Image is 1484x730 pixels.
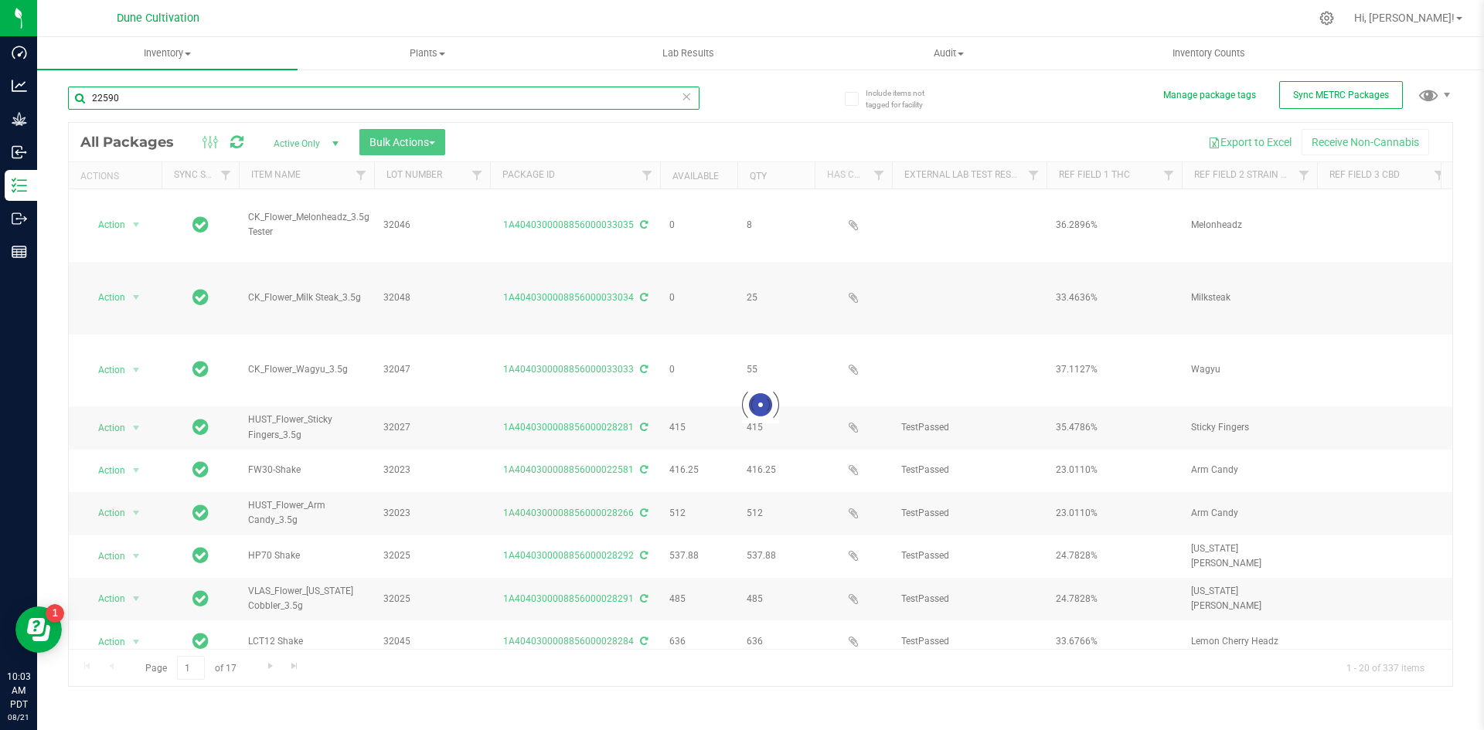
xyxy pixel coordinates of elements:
inline-svg: Analytics [12,78,27,93]
input: Search Package ID, Item Name, SKU, Lot or Part Number... [68,87,699,110]
button: Sync METRC Packages [1279,81,1403,109]
iframe: Resource center unread badge [46,604,64,623]
p: 08/21 [7,711,30,723]
inline-svg: Inbound [12,144,27,160]
p: 10:03 AM PDT [7,670,30,711]
inline-svg: Reports [12,244,27,260]
span: Hi, [PERSON_NAME]! [1354,12,1455,24]
span: Lab Results [642,46,735,60]
span: Include items not tagged for facility [866,87,943,110]
div: Manage settings [1317,11,1336,25]
span: Sync METRC Packages [1293,90,1389,100]
a: Audit [819,37,1079,70]
span: Plants [298,46,557,60]
inline-svg: Inventory [12,178,27,193]
span: Dune Cultivation [117,12,199,25]
inline-svg: Grow [12,111,27,127]
button: Manage package tags [1163,89,1256,102]
a: Inventory Counts [1079,37,1339,70]
a: Lab Results [558,37,819,70]
span: Clear [681,87,692,107]
inline-svg: Dashboard [12,45,27,60]
inline-svg: Outbound [12,211,27,226]
a: Plants [298,37,558,70]
span: Inventory Counts [1152,46,1266,60]
span: Audit [819,46,1078,60]
span: Inventory [37,46,298,60]
a: Inventory [37,37,298,70]
iframe: Resource center [15,606,62,653]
